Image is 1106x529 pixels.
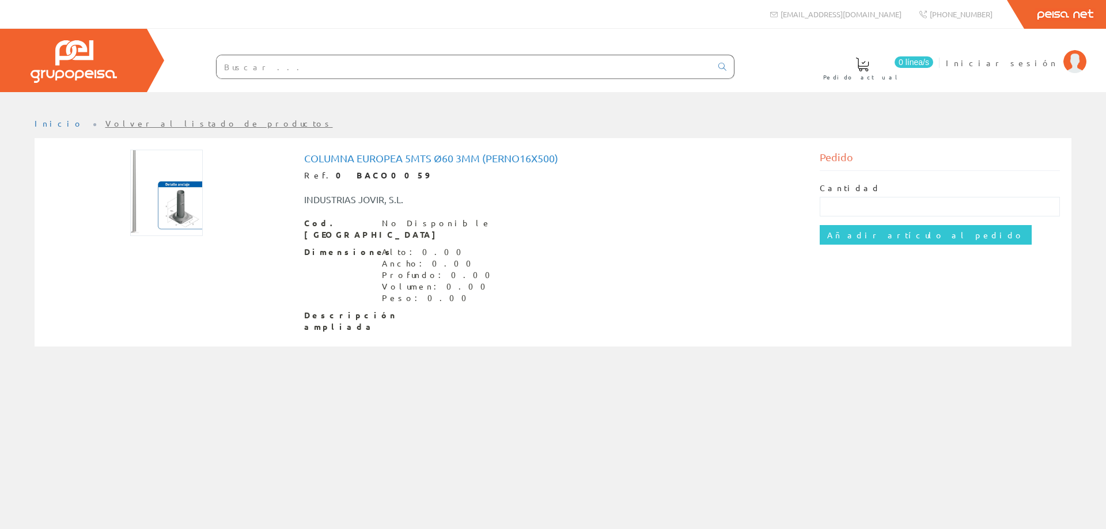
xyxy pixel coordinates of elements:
a: Iniciar sesión [946,48,1086,59]
span: Dimensiones [304,246,373,258]
span: Cod. [GEOGRAPHIC_DATA] [304,218,373,241]
div: Profundo: 0.00 [382,269,497,281]
span: [EMAIL_ADDRESS][DOMAIN_NAME] [781,9,902,19]
a: Volver al listado de productos [105,118,333,128]
img: Grupo Peisa [31,40,117,83]
strong: 0 BACO0059 [336,170,429,180]
img: Foto artículo Columna Europea 5mts Ø60 3mm (perno16x500) (126.27906976744x150) [130,150,203,236]
input: Buscar ... [217,55,711,78]
span: Descripción ampliada [304,310,373,333]
span: [PHONE_NUMBER] [930,9,993,19]
div: INDUSTRIAS JOVIR, S.L. [296,193,596,206]
label: Cantidad [820,182,881,194]
div: Peso: 0.00 [382,292,497,304]
div: Pedido [820,150,1060,171]
h1: Columna Europea 5mts Ø60 3mm (perno16x500) [304,153,802,164]
div: Ref. [304,170,802,181]
div: No Disponible [382,218,491,229]
div: Alto: 0.00 [382,246,497,258]
div: Ancho: 0.00 [382,258,497,269]
span: 0 línea/s [895,56,933,68]
div: Volumen: 0.00 [382,281,497,292]
input: Añadir artículo al pedido [820,225,1032,245]
span: Pedido actual [823,71,902,83]
span: Iniciar sesión [946,57,1058,68]
a: Inicio [35,118,84,128]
